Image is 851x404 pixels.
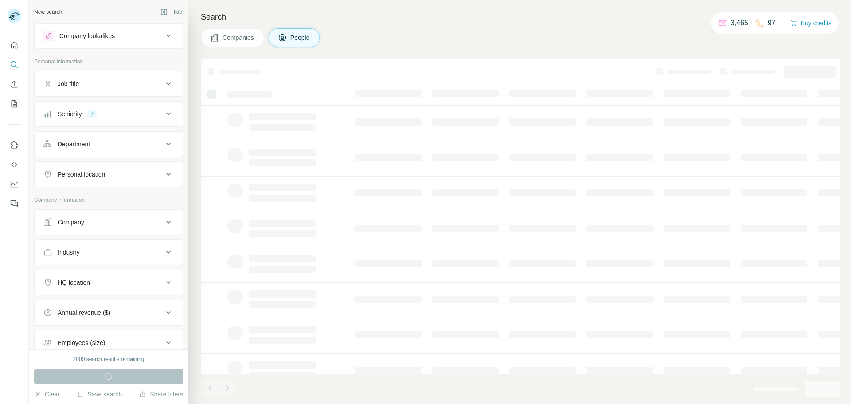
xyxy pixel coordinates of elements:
[35,332,183,353] button: Employees (size)
[34,390,59,399] button: Clear
[58,170,105,179] div: Personal location
[768,18,776,28] p: 97
[223,33,255,42] span: Companies
[59,31,115,40] div: Company lookalikes
[7,76,21,92] button: Enrich CSV
[290,33,311,42] span: People
[58,140,90,149] div: Department
[7,176,21,192] button: Dashboard
[35,25,183,47] button: Company lookalikes
[34,58,183,66] p: Personal information
[35,133,183,155] button: Department
[7,137,21,153] button: Use Surfe on LinkedIn
[77,390,122,399] button: Save search
[58,338,105,347] div: Employees (size)
[35,302,183,323] button: Annual revenue ($)
[58,79,79,88] div: Job title
[201,11,840,23] h4: Search
[7,157,21,173] button: Use Surfe API
[730,18,748,28] p: 3,465
[790,17,831,29] button: Buy credits
[139,390,183,399] button: Share filters
[154,5,188,19] button: Hide
[35,242,183,263] button: Industry
[7,96,21,112] button: My lists
[35,164,183,185] button: Personal location
[35,103,183,125] button: Seniority7
[7,57,21,73] button: Search
[34,8,62,16] div: New search
[35,272,183,293] button: HQ location
[58,248,80,257] div: Industry
[58,110,82,118] div: Seniority
[35,212,183,233] button: Company
[73,355,144,363] div: 2000 search results remaining
[58,308,110,317] div: Annual revenue ($)
[7,196,21,212] button: Feedback
[58,218,84,227] div: Company
[7,37,21,53] button: Quick start
[58,278,90,287] div: HQ location
[87,110,97,118] div: 7
[35,73,183,94] button: Job title
[34,196,183,204] p: Company information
